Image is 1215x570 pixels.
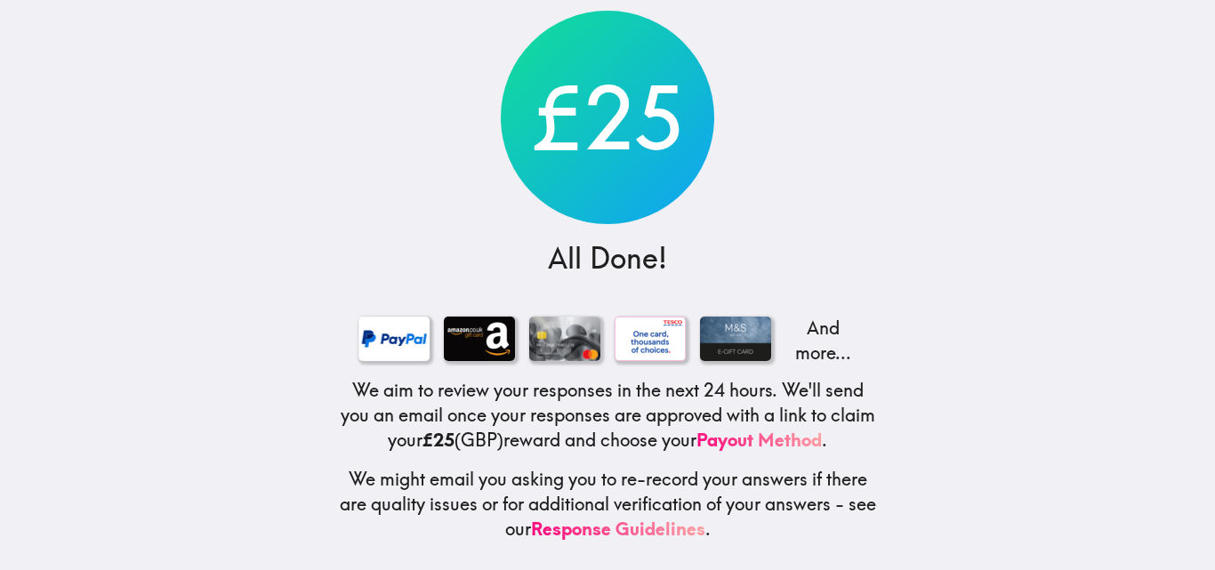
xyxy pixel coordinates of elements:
a: Payout Method [696,429,822,451]
p: And more... [785,316,857,365]
h3: All Done! [548,238,667,278]
b: £25 [422,429,455,451]
h5: We might email you asking you to re-record your answers if there are quality issues or for additi... [337,467,878,542]
h5: We aim to review your responses in the next 24 hours. We'll send you an email once your responses... [337,378,878,453]
a: Response Guidelines [531,518,705,540]
div: £25 [501,11,714,224]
